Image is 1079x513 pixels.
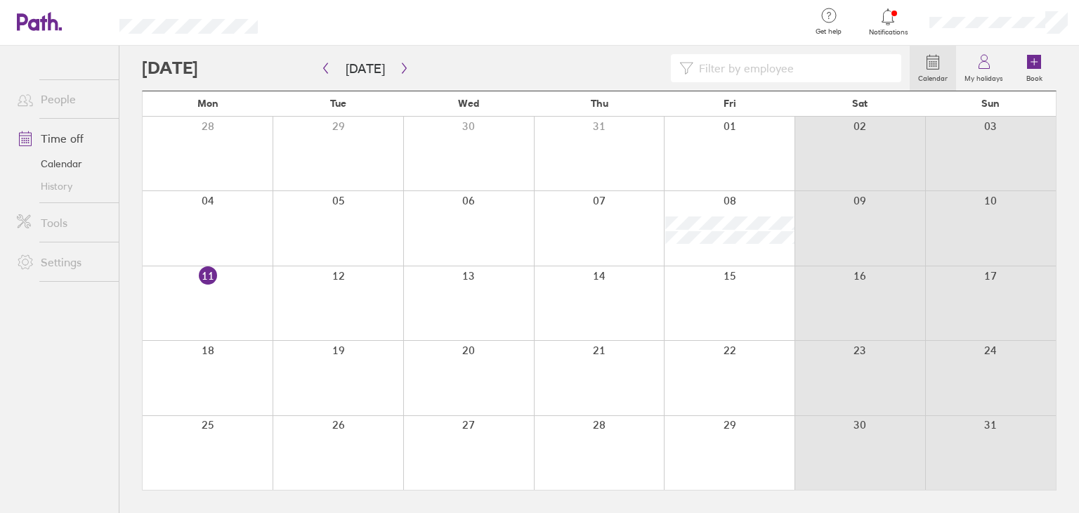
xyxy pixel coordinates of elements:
[6,175,119,197] a: History
[6,85,119,113] a: People
[910,70,956,83] label: Calendar
[806,27,851,36] span: Get help
[6,124,119,152] a: Time off
[910,46,956,91] a: Calendar
[981,98,1000,109] span: Sun
[6,152,119,175] a: Calendar
[956,46,1012,91] a: My holidays
[865,28,911,37] span: Notifications
[693,55,893,82] input: Filter by employee
[197,98,218,109] span: Mon
[956,70,1012,83] label: My holidays
[458,98,479,109] span: Wed
[591,98,608,109] span: Thu
[334,57,396,80] button: [DATE]
[724,98,736,109] span: Fri
[330,98,346,109] span: Tue
[1012,46,1057,91] a: Book
[865,7,911,37] a: Notifications
[6,248,119,276] a: Settings
[852,98,868,109] span: Sat
[1018,70,1051,83] label: Book
[6,209,119,237] a: Tools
